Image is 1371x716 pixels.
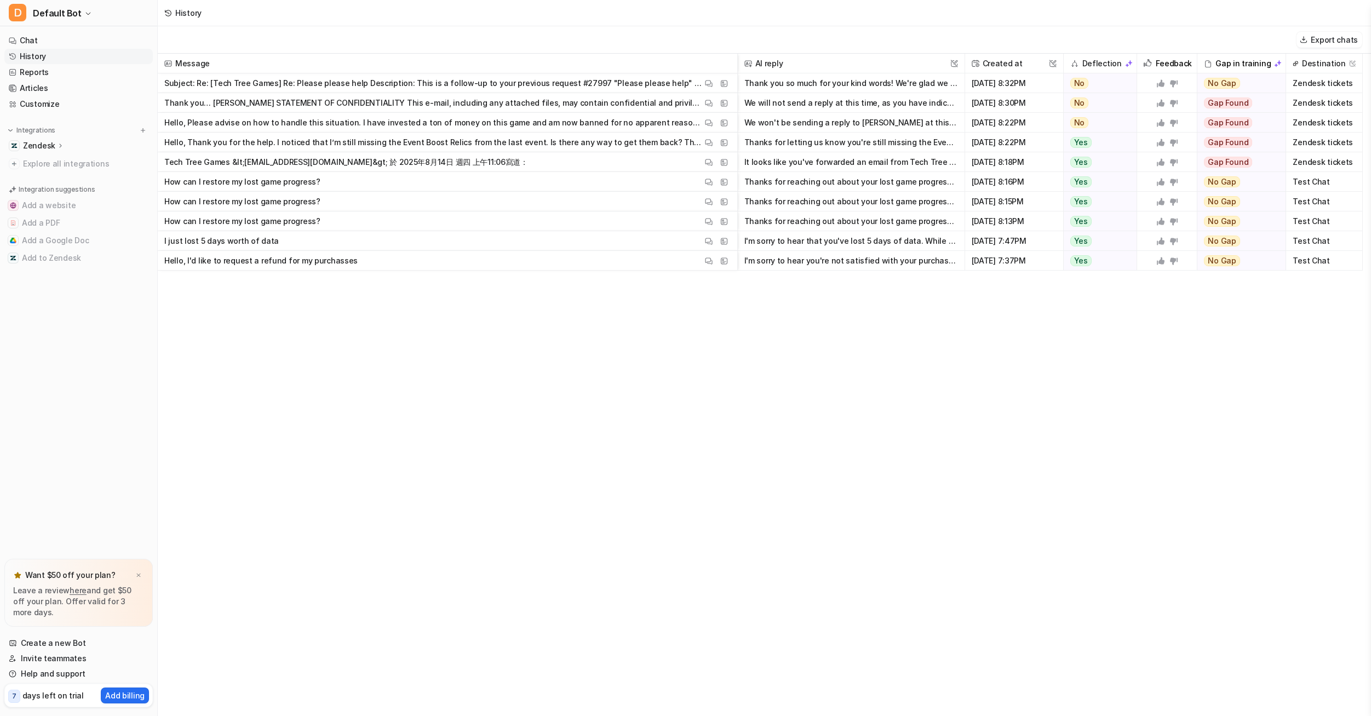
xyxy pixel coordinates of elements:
p: Hello, I'd like to request a refund for my purchasses [164,251,358,271]
button: Gap Found [1197,133,1278,152]
a: Explore all integrations [4,156,153,171]
button: Thank you so much for your kind words! We're glad we could help. If you need anything else in the... [744,73,958,93]
img: Add a website [10,202,16,209]
button: Yes [1064,152,1131,172]
p: I just lost 5 days worth of data [164,231,279,251]
button: Add billing [101,688,149,703]
h2: Deflection [1082,54,1122,73]
span: [DATE] 8:13PM [970,211,1059,231]
span: Gap Found [1204,98,1252,108]
span: D [9,4,26,21]
p: Hello, Thank you for the help. I noticed that I’m still missing the Event Boost Relics from the l... [164,133,702,152]
p: How can I restore my lost game progress? [164,211,320,231]
button: I'm sorry to hear that you've lost 5 days of data. While we can't always restore exact progress, ... [744,231,958,251]
span: Yes [1070,137,1092,148]
button: Add a PDFAdd a PDF [4,214,153,232]
span: Test Chat [1290,172,1358,192]
span: Explore all integrations [23,155,148,173]
a: Invite teammates [4,651,153,666]
span: Test Chat [1290,211,1358,231]
span: Test Chat [1290,192,1358,211]
span: [DATE] 8:32PM [970,73,1059,93]
span: No [1070,117,1089,128]
img: expand menu [7,127,14,134]
button: Gap Found [1197,152,1278,172]
span: AI reply [742,54,960,73]
span: [DATE] 7:47PM [970,231,1059,251]
button: Add a websiteAdd a website [4,197,153,214]
button: No Gap [1197,251,1278,271]
img: x [135,572,142,579]
span: No [1070,98,1089,108]
button: Yes [1064,172,1131,192]
p: Integrations [16,126,55,135]
span: No Gap [1204,196,1240,207]
span: Yes [1070,196,1092,207]
button: Yes [1064,192,1131,211]
button: No [1064,93,1131,113]
a: Reports [4,65,153,80]
a: Create a new Bot [4,635,153,651]
span: Yes [1070,236,1092,247]
p: Hello, Please advise on how to handle this situation. I have invested a ton of money on this game... [164,113,702,133]
span: Message [162,54,733,73]
p: Integration suggestions [19,185,95,194]
button: Gap Found [1197,113,1278,133]
button: No Gap [1197,172,1278,192]
a: Chat [4,33,153,48]
p: Add billing [105,690,145,701]
p: Leave a review and get $50 off your plan. Offer valid for 3 more days. [13,585,144,618]
button: No Gap [1197,192,1278,211]
button: Thanks for reaching out about your lost game progress. - If the data loss happened within the las... [744,211,958,231]
button: We won't be sending a reply to [PERSON_NAME] at this time due to the agitated tone and chargeback... [744,113,958,133]
button: No Gap [1197,73,1278,93]
span: Gap Found [1204,137,1252,148]
a: here [70,586,87,595]
button: Thanks for letting us know you're still missing the Event Boost Relics from the last event. I've ... [744,133,958,152]
span: Test Chat [1290,231,1358,251]
p: How can I restore my lost game progress? [164,192,320,211]
img: menu_add.svg [139,127,147,134]
span: No [1070,78,1089,89]
button: We will not send a reply at this time, as you have indicated the customer is agitated and has men... [744,93,958,113]
span: Yes [1070,176,1092,187]
button: Thanks for reaching out about your lost game progress. If the data loss happened within the last ... [744,172,958,192]
button: No Gap [1197,231,1278,251]
span: Yes [1070,157,1092,168]
img: Add a PDF [10,220,16,226]
button: It looks like you've forwarded an email from Tech Tree Games support, but there isn't a specific ... [744,152,958,172]
span: Gap Found [1204,117,1252,128]
p: days left on trial [22,690,84,701]
span: [DATE] 8:22PM [970,133,1059,152]
button: Yes [1064,211,1131,231]
button: Add a Google DocAdd a Google Doc [4,232,153,249]
button: Export chats [1297,32,1362,48]
div: Gap in training [1202,54,1281,73]
span: No Gap [1204,255,1240,266]
p: Want $50 off your plan? [25,570,116,581]
p: Thank you… [PERSON_NAME] STATEMENT OF CONFIDENTIALITY This e-mail, including any attached files, ... [164,93,702,113]
span: Yes [1070,255,1092,266]
span: No Gap [1204,216,1240,227]
a: Customize [4,96,153,112]
button: Gap Found [1197,93,1278,113]
img: star [13,571,22,580]
button: Yes [1064,251,1131,271]
span: [DATE] 8:18PM [970,152,1059,172]
button: No [1064,113,1131,133]
a: Articles [4,81,153,96]
a: History [4,49,153,64]
div: History [175,7,202,19]
button: No Gap [1197,211,1278,231]
p: Zendesk [23,140,55,151]
p: Subject: Re: [Tech Tree Games] Re: Please please help Description: This is a follow-up to your pr... [164,73,702,93]
img: explore all integrations [9,158,20,169]
img: Add a Google Doc [10,237,16,244]
button: Yes [1064,231,1131,251]
h2: Feedback [1156,54,1192,73]
span: No Gap [1204,236,1240,247]
span: [DATE] 7:37PM [970,251,1059,271]
span: Destination [1290,54,1358,73]
a: Help and support [4,666,153,681]
span: Zendesk tickets [1290,93,1358,113]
